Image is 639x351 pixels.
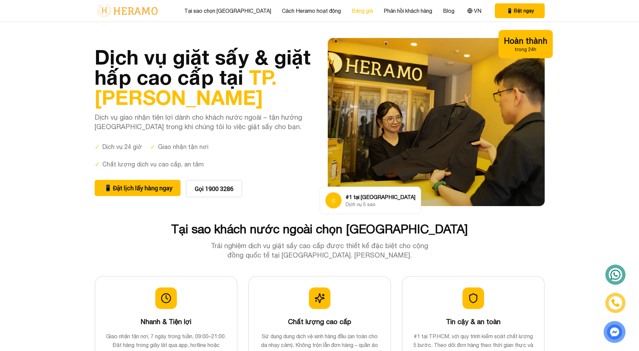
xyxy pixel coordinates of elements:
h2: Tại sao khách nước ngoài chọn [GEOGRAPHIC_DATA] [95,222,545,236]
a: Blog [443,7,454,15]
img: phone-icon [612,299,619,307]
div: Dịch vụ 5 sao [346,201,415,208]
h3: Nhanh & Tiện lợi [106,317,226,326]
p: Trải nghiệm dịch vụ giặt sấy cao cấp được thiết kế đặc biệt cho cộng đồng quốc tế tại [GEOGRAPHIC... [206,241,433,260]
div: #1 tại [GEOGRAPHIC_DATA] [346,193,415,201]
button: phone Đặt lịch lấy hàng ngay [95,180,181,196]
button: VN [465,6,483,15]
div: Dịch vụ 24 giờ [95,142,142,152]
h3: Chất lượng cao cấp [260,317,380,326]
a: Cách Heramo hoạt động [282,7,341,15]
div: trong 24h [504,46,547,53]
button: Gọi 1900 3286 [186,180,242,197]
div: Hoàn thành [504,35,547,46]
a: Bảng giá [352,7,373,15]
span: Đặt ngay [514,7,534,14]
span: ✓ [150,142,155,152]
div: Chất lượng dịch vụ cao cấp, an tâm [95,160,204,169]
span: ✓ [95,160,100,169]
span: phone [506,7,511,14]
h3: Tin cậy & an toàn [413,317,533,326]
span: TP. [PERSON_NAME] [95,65,277,109]
button: phone Đặt ngay [495,3,545,18]
h1: Dịch vụ giặt sấy & giặt hấp cao cấp tại [95,47,312,107]
span: ✓ [95,142,100,152]
a: phone-icon [606,294,625,312]
a: Tại sao chọn [GEOGRAPHIC_DATA] [184,7,271,15]
span: star [330,196,337,204]
div: Giao nhận tận nơi [150,142,209,152]
span: phone [103,183,110,193]
a: Phản hồi khách hàng [384,7,432,15]
p: Dịch vụ giao nhận tiện lợi dành cho khách nước ngoài – tận hưởng [GEOGRAPHIC_DATA] trong khi chún... [95,113,312,131]
img: logo-with-text.png [95,4,160,18]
